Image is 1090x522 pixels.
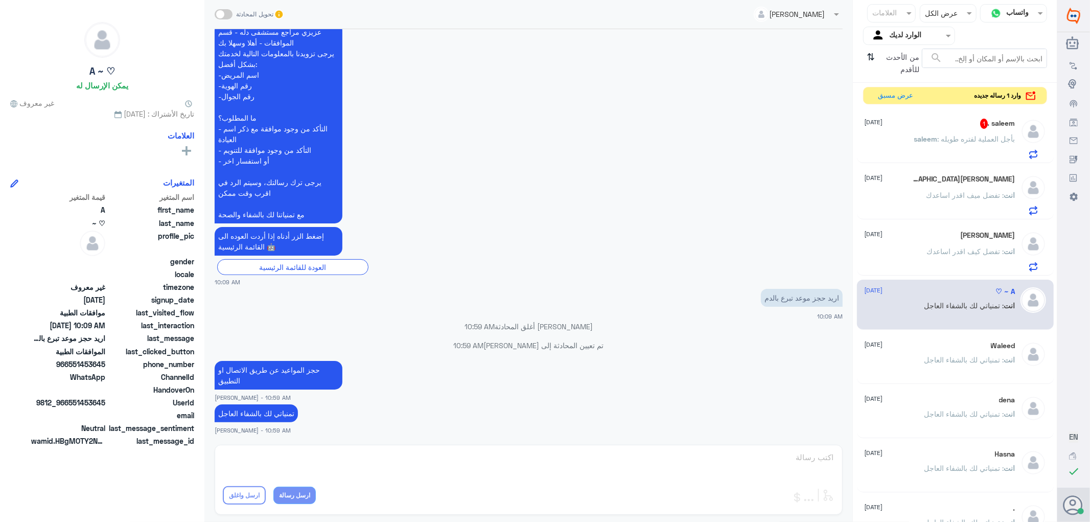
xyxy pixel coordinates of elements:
[879,49,922,78] span: من الأحدث للأقدم
[107,436,194,446] span: last_message_id
[31,384,105,395] span: null
[914,134,938,143] span: saleem
[31,359,105,370] span: 966551453645
[31,346,105,357] span: الموافقات الطبية
[922,49,1047,67] input: ابحث بالإسم أو المكان أو إلخ..
[1004,355,1015,364] span: انت
[163,178,194,187] h6: المتغيرات
[107,205,194,215] span: first_name
[867,49,875,75] i: ⇅
[865,340,883,349] span: [DATE]
[865,118,883,127] span: [DATE]
[761,289,843,307] p: 2/9/2025, 10:09 AM
[217,259,368,275] div: العودة للقائمة الرئيسية
[975,91,1022,100] span: وارد 1 رساله جديده
[107,269,194,280] span: locale
[980,119,988,129] span: 1
[924,464,1004,472] span: : تمنياتي لك بالشفاء العاجل
[465,322,495,331] span: 10:59 AM
[996,287,1015,296] h5: A ~ ♡
[1021,287,1046,313] img: defaultAdmin.png
[31,256,105,267] span: null
[31,333,105,344] span: اريد حجز موعد تبرع بالدم
[76,81,128,90] h6: يمكن الإرسال له
[107,256,194,267] span: gender
[865,394,883,403] span: [DATE]
[107,192,194,202] span: اسم المتغير
[961,231,1015,240] h5: Khaled Rawy
[215,404,298,422] p: 2/9/2025, 10:59 AM
[107,423,194,434] span: last_message_sentiment
[107,372,194,382] span: ChannelId
[31,218,105,229] span: ~ ♡
[273,487,316,504] button: ارسل رسالة
[924,355,1004,364] span: : تمنياتي لك بالشفاء العاجل
[215,278,240,286] span: 10:09 AM
[31,397,105,408] span: 9812_966551453645
[168,131,194,140] h6: العلامات
[107,320,194,331] span: last_interaction
[865,230,883,239] span: [DATE]
[89,65,115,77] h5: A ~ ♡
[107,397,194,408] span: UserId
[1069,432,1078,442] button: EN
[215,393,291,402] span: [PERSON_NAME] - 10:59 AM
[107,282,194,292] span: timezone
[107,294,194,305] span: signup_date
[215,340,843,351] p: تم تعيين المحادثة إلى [PERSON_NAME]
[215,321,843,332] p: [PERSON_NAME] أغلق المحادثة
[31,410,105,421] span: null
[107,384,194,395] span: HandoverOn
[107,346,194,357] span: last_clicked_button
[223,486,266,505] button: ارسل واغلق
[1021,175,1046,200] img: defaultAdmin.png
[817,313,843,320] span: 10:09 AM
[237,10,274,19] span: تحويل المحادثة
[1004,301,1015,310] span: انت
[31,192,105,202] span: قيمة المتغير
[10,98,54,108] span: غير معروف
[215,23,342,223] p: 2/9/2025, 10:09 AM
[107,218,194,229] span: last_name
[31,436,105,446] span: wamid.HBgMOTY2NTUxNDUzNjQ1FQIAEhggQUE5OTAyNTk2NDZGRjcxNjA4RDQxMEFGOTMxNDJFQTYA
[874,87,918,104] button: عرض مسبق
[924,410,1004,418] span: : تمنياتي لك بالشفاء العاجل
[107,231,194,254] span: profile_pic
[10,108,194,119] span: تاريخ الأشتراك : [DATE]
[1021,342,1046,367] img: defaultAdmin.png
[927,247,1004,256] span: : تفضل كيف اقدر اساعدك
[215,227,342,256] p: 2/9/2025, 10:09 AM
[31,372,105,382] span: 2
[1068,465,1080,478] i: check
[454,341,484,350] span: 10:59 AM
[938,134,1015,143] span: : بأجل العملية لفتره طويله
[1021,231,1046,257] img: defaultAdmin.png
[85,22,120,57] img: defaultAdmin.png
[1069,432,1078,441] span: EN
[865,286,883,295] span: [DATE]
[31,269,105,280] span: null
[1004,464,1015,472] span: انت
[107,307,194,318] span: last_visited_flow
[1013,504,1015,513] h5: .
[80,231,105,256] img: defaultAdmin.png
[871,7,897,20] div: العلامات
[215,361,342,390] p: 2/9/2025, 10:59 AM
[991,342,1015,350] h5: Waleed
[31,205,105,215] span: A
[107,410,194,421] span: email
[1021,396,1046,421] img: defaultAdmin.png
[1004,410,1015,418] span: انت
[1064,495,1083,515] button: الصورة الشخصية
[31,294,105,305] span: 2025-09-02T07:08:50.147Z
[924,301,1004,310] span: : تمنياتي لك بالشفاء العاجل
[31,307,105,318] span: موافقات الطبية
[1021,119,1046,144] img: defaultAdmin.png
[865,173,883,183] span: [DATE]
[926,191,1004,199] span: : تفضل ميف اقدر اساعدك
[999,396,1015,404] h5: dena
[107,359,194,370] span: phone_number
[107,333,194,344] span: last_message
[1004,247,1015,256] span: انت
[930,50,942,66] button: search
